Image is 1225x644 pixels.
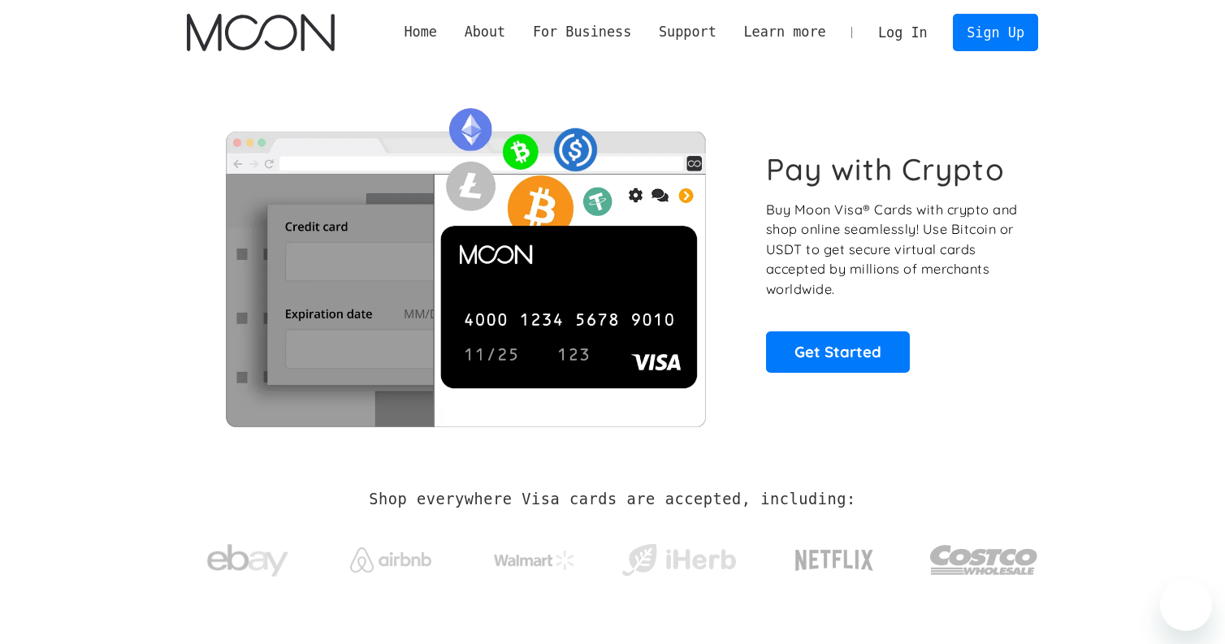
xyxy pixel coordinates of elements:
div: About [465,22,506,42]
a: Airbnb [331,531,452,581]
a: home [187,14,334,51]
div: Learn more [743,22,825,42]
p: Buy Moon Visa® Cards with crypto and shop online seamlessly! Use Bitcoin or USDT to get secure vi... [766,200,1020,300]
a: Netflix [762,524,907,589]
div: For Business [533,22,631,42]
a: Costco [929,513,1038,599]
a: Sign Up [953,14,1037,50]
img: Walmart [494,551,575,570]
img: iHerb [618,539,739,581]
h2: Shop everywhere Visa cards are accepted, including: [369,491,855,508]
a: Log In [864,15,941,50]
a: iHerb [618,523,739,590]
a: Home [391,22,451,42]
img: ebay [207,535,288,586]
div: Support [659,22,716,42]
div: For Business [519,22,645,42]
img: Costco [929,529,1038,590]
div: About [451,22,519,42]
iframe: Button to launch messaging window [1160,579,1212,631]
a: ebay [187,519,308,594]
img: Moon Logo [187,14,334,51]
a: Walmart [474,534,595,578]
img: Netflix [794,540,875,581]
h1: Pay with Crypto [766,151,1005,188]
img: Moon Cards let you spend your crypto anywhere Visa is accepted. [187,97,743,426]
a: Get Started [766,331,910,372]
div: Support [645,22,729,42]
img: Airbnb [350,547,431,573]
div: Learn more [730,22,840,42]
